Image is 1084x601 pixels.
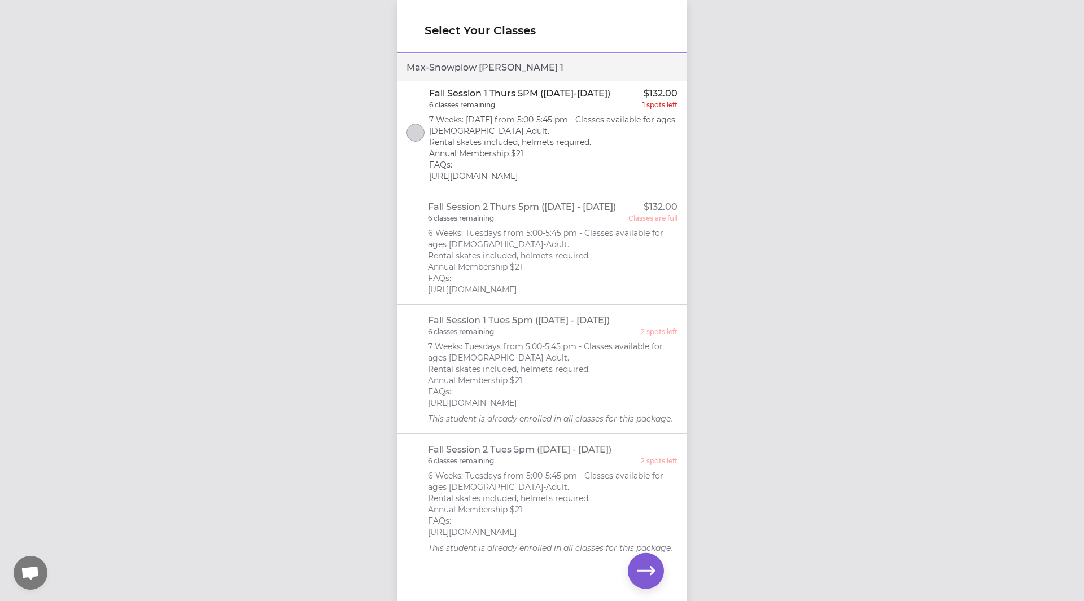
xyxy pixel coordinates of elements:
[428,341,678,409] p: 7 Weeks: Tuesdays from 5:00-5:45 pm - Classes available for ages [DEMOGRAPHIC_DATA]-Adult. Rental...
[425,23,659,38] h1: Select Your Classes
[406,124,425,142] button: select class
[428,314,610,327] p: Fall Session 1 Tues 5pm ([DATE] - [DATE])
[641,457,677,466] p: 2 spots left
[428,470,678,538] p: 6 Weeks: Tuesdays from 5:00-5:45 pm - Classes available for ages [DEMOGRAPHIC_DATA]-Adult. Rental...
[397,54,687,81] div: Max - Snowplow [PERSON_NAME] 1
[641,327,677,336] p: 2 spots left
[428,327,494,336] p: 6 classes remaining
[428,542,678,554] p: This student is already enrolled in all classes for this package.
[428,214,494,223] p: 6 classes remaining
[428,443,611,457] p: Fall Session 2 Tues 5pm ([DATE] - [DATE])
[428,413,678,424] p: This student is already enrolled in all classes for this package.
[642,100,677,109] p: 1 spots left
[428,200,616,214] p: Fall Session 2 Thurs 5pm ([DATE] - [DATE])
[428,227,678,295] p: 6 Weeks: Tuesdays from 5:00-5:45 pm - Classes available for ages [DEMOGRAPHIC_DATA]-Adult. Rental...
[428,457,494,466] p: 6 classes remaining
[14,556,47,590] div: Open chat
[644,200,677,214] p: $132.00
[429,100,495,109] p: 6 classes remaining
[628,214,677,223] p: Classes are full
[429,114,677,182] p: 7 Weeks: [DATE] from 5:00-5:45 pm - Classes available for ages [DEMOGRAPHIC_DATA]-Adult. Rental s...
[644,87,677,100] p: $132.00
[429,87,610,100] p: Fall Session 1 Thurs 5PM ([DATE]-[DATE])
